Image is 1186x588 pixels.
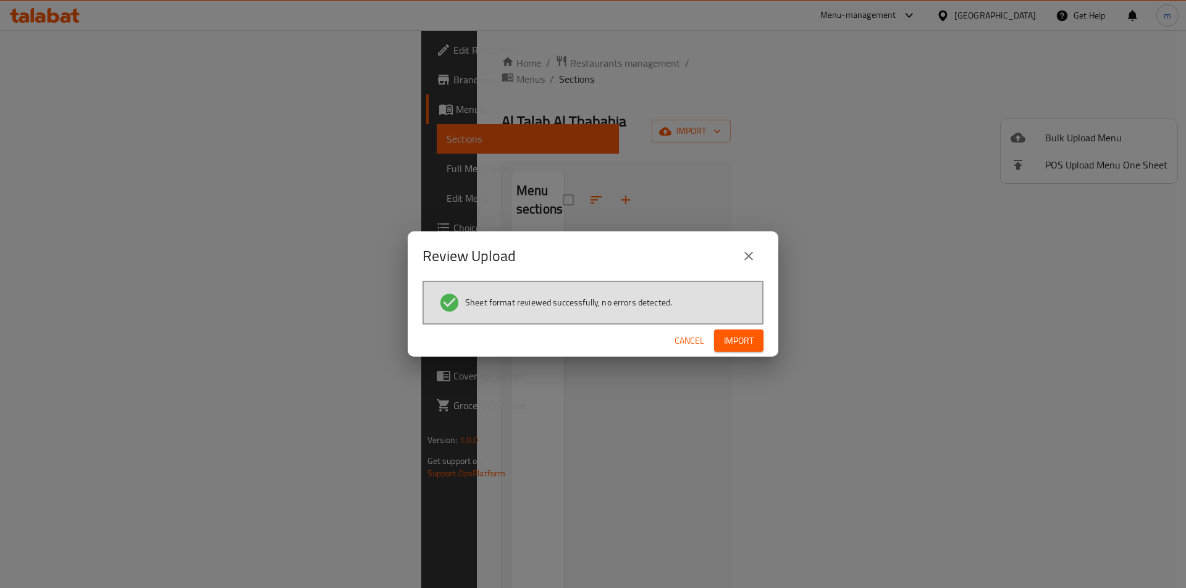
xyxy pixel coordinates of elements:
[724,333,754,349] span: Import
[675,333,704,349] span: Cancel
[423,246,516,266] h2: Review Upload
[670,329,709,352] button: Cancel
[734,241,763,271] button: close
[465,296,672,308] span: Sheet format reviewed successfully, no errors detected.
[714,329,763,352] button: Import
